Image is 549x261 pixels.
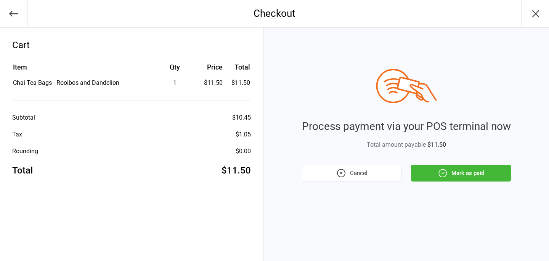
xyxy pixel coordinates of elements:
div: 1 [152,78,197,88]
div: Tax [12,130,22,139]
td: $11.50 [226,78,250,88]
div: Total [12,164,33,177]
div: Rounding [12,147,38,156]
span: $11.50 [427,141,446,148]
div: $0.00 [236,147,251,156]
div: Process payment via your POS terminal now [302,118,511,135]
span: Chai Tea Bags - Rooibos and Dandelion [13,79,119,86]
div: $10.45 [232,113,251,122]
div: $1.05 [236,130,251,139]
div: Subtotal [12,113,35,122]
button: Cancel [302,165,402,182]
th: Item [13,62,151,78]
button: Mark as paid [411,165,511,182]
th: Qty [152,62,197,78]
div: Cart [12,38,251,52]
th: Total [226,62,250,78]
div: $11.50 [198,78,223,88]
div: Total amount payable [302,140,511,149]
div: Price [198,62,223,72]
div: $11.50 [222,164,251,177]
